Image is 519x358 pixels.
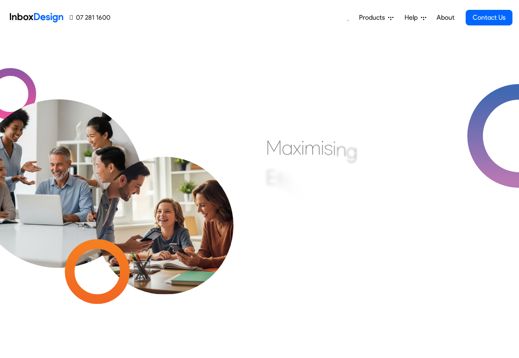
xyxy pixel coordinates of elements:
a: Help [401,9,430,26]
div: n [336,137,346,162]
a: Products [356,9,397,26]
span: Help [405,13,421,23]
div: x [293,135,301,160]
div: i [321,135,324,160]
div: g [346,139,357,163]
a: Contact Us [466,10,512,25]
a: 07 281 1600 [70,13,110,23]
div: Maximising Efficient & Engagement, Connecting Schools, Families, and Students. [266,135,465,258]
div: a [282,135,293,160]
div: f [276,168,283,192]
div: i [301,135,304,160]
div: i [289,174,293,199]
div: c [293,178,302,203]
div: i [302,183,306,208]
div: s [324,135,333,160]
span: Products [359,13,388,23]
a: About [434,9,457,26]
img: parents_with_child.png [79,123,251,294]
div: M [266,135,282,160]
div: E [266,165,276,190]
div: m [304,135,321,160]
div: i [333,136,336,161]
div: f [283,171,289,195]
